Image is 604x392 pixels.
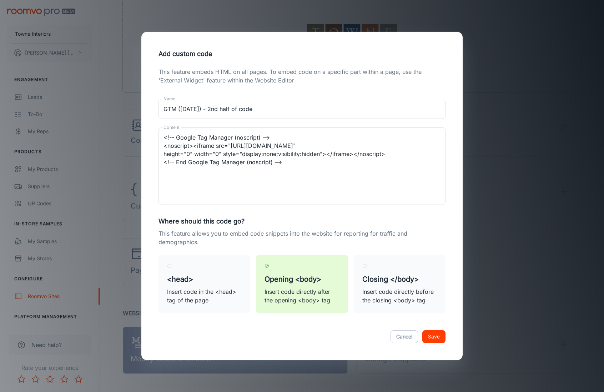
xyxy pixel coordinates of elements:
label: Opening <body>Insert code directly after the opening <body> tag [256,255,348,313]
p: This feature embeds HTML on all pages. To embed code on a specific part within a page, use the 'E... [158,67,446,85]
label: Name [163,96,175,102]
p: Insert code in the <head> tag of the page [167,287,242,305]
p: Insert code directly before the closing <body> tag [362,287,437,305]
h5: Opening <body> [265,274,339,285]
label: <head>Insert code in the <head> tag of the page [158,255,250,313]
p: This feature allows you to embed code snippets into the website for reporting for traffic and dem... [158,229,446,246]
input: Set a name for your code snippet [158,99,446,119]
label: Content [163,124,179,130]
h6: Where should this code go? [158,216,446,226]
h2: Add custom code [150,40,454,67]
label: Closing </body>Insert code directly before the closing <body> tag [354,255,446,313]
h5: <head> [167,274,242,285]
h5: Closing </body> [362,274,437,285]
button: Save [422,330,446,343]
textarea: <!-- Google Tag Manager (noscript) --> <noscript><iframe src="[URL][DOMAIN_NAME]" height="0" widt... [163,134,441,199]
button: Cancel [391,330,418,343]
p: Insert code directly after the opening <body> tag [265,287,339,305]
